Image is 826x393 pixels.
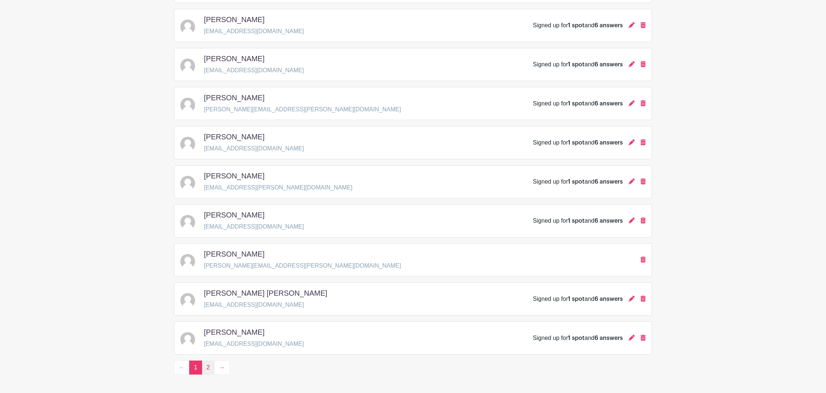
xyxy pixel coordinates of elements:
[180,176,195,191] img: default-ce2991bfa6775e67f084385cd625a349d9dcbb7a52a09fb2fda1e96e2d18dcdb.png
[568,101,584,107] span: 1 spot
[202,361,215,375] a: 2
[204,328,264,337] h5: [PERSON_NAME]
[533,138,623,147] div: Signed up for and
[180,59,195,73] img: default-ce2991bfa6775e67f084385cd625a349d9dcbb7a52a09fb2fda1e96e2d18dcdb.png
[180,215,195,230] img: default-ce2991bfa6775e67f084385cd625a349d9dcbb7a52a09fb2fda1e96e2d18dcdb.png
[594,62,623,67] span: 6 answers
[533,60,623,69] div: Signed up for and
[180,20,195,34] img: default-ce2991bfa6775e67f084385cd625a349d9dcbb7a52a09fb2fda1e96e2d18dcdb.png
[204,250,264,258] h5: [PERSON_NAME]
[533,295,623,303] div: Signed up for and
[533,21,623,30] div: Signed up for and
[180,137,195,152] img: default-ce2991bfa6775e67f084385cd625a349d9dcbb7a52a09fb2fda1e96e2d18dcdb.png
[568,140,584,146] span: 1 spot
[568,62,584,67] span: 1 spot
[594,22,623,28] span: 6 answers
[204,171,264,180] h5: [PERSON_NAME]
[594,296,623,302] span: 6 answers
[204,289,327,298] h5: [PERSON_NAME] [PERSON_NAME]
[204,105,401,114] p: [PERSON_NAME][EMAIL_ADDRESS][PERSON_NAME][DOMAIN_NAME]
[594,335,623,341] span: 6 answers
[204,66,304,75] p: [EMAIL_ADDRESS][DOMAIN_NAME]
[204,340,304,348] p: [EMAIL_ADDRESS][DOMAIN_NAME]
[594,218,623,224] span: 6 answers
[568,179,584,185] span: 1 spot
[533,99,623,108] div: Signed up for and
[204,300,333,309] p: [EMAIL_ADDRESS][DOMAIN_NAME]
[204,144,304,153] p: [EMAIL_ADDRESS][DOMAIN_NAME]
[533,216,623,225] div: Signed up for and
[204,27,304,36] p: [EMAIL_ADDRESS][DOMAIN_NAME]
[204,93,264,102] h5: [PERSON_NAME]
[204,222,304,231] p: [EMAIL_ADDRESS][DOMAIN_NAME]
[594,179,623,185] span: 6 answers
[594,140,623,146] span: 6 answers
[568,296,584,302] span: 1 spot
[204,183,353,192] p: [EMAIL_ADDRESS][PERSON_NAME][DOMAIN_NAME]
[533,177,623,186] div: Signed up for and
[204,54,264,63] h5: [PERSON_NAME]
[568,335,584,341] span: 1 spot
[180,98,195,112] img: default-ce2991bfa6775e67f084385cd625a349d9dcbb7a52a09fb2fda1e96e2d18dcdb.png
[189,361,202,375] span: 1
[568,218,584,224] span: 1 spot
[180,293,195,308] img: default-ce2991bfa6775e67f084385cd625a349d9dcbb7a52a09fb2fda1e96e2d18dcdb.png
[204,261,401,270] p: [PERSON_NAME][EMAIL_ADDRESS][PERSON_NAME][DOMAIN_NAME]
[180,254,195,269] img: default-ce2991bfa6775e67f084385cd625a349d9dcbb7a52a09fb2fda1e96e2d18dcdb.png
[204,211,264,219] h5: [PERSON_NAME]
[180,332,195,347] img: default-ce2991bfa6775e67f084385cd625a349d9dcbb7a52a09fb2fda1e96e2d18dcdb.png
[594,101,623,107] span: 6 answers
[533,334,623,342] div: Signed up for and
[204,15,264,24] h5: [PERSON_NAME]
[214,361,230,375] a: →
[568,22,584,28] span: 1 spot
[204,132,264,141] h5: [PERSON_NAME]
